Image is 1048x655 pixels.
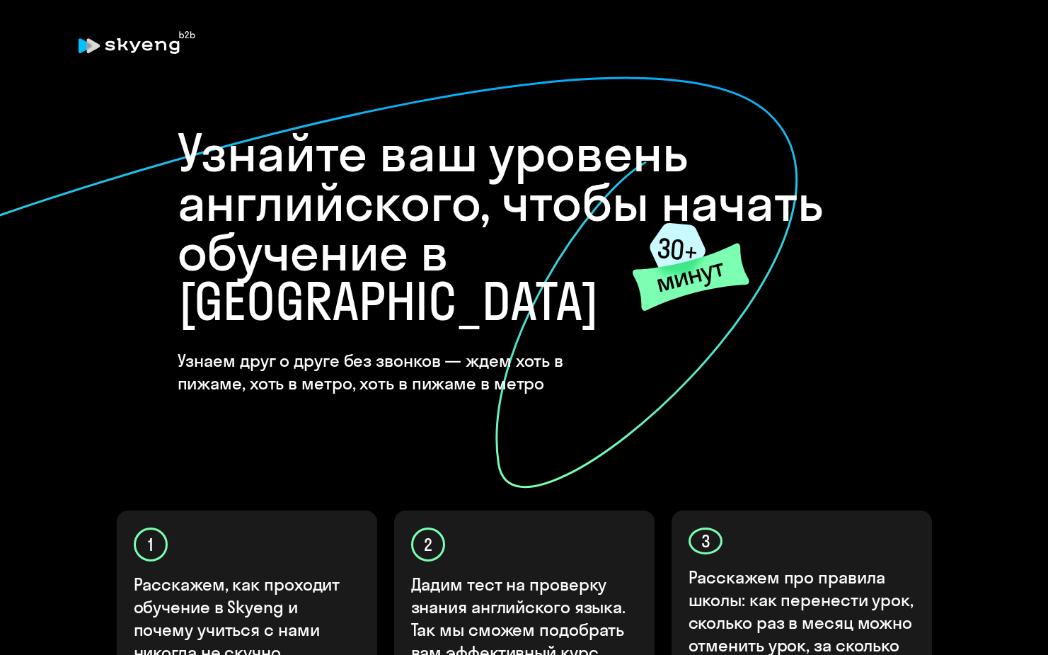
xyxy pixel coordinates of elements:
div: 2 [411,528,445,562]
div: 1 [134,528,168,562]
h4: Узнаем друг о друге без звонков — ждем хоть в пижаме, хоть в метро, хоть в пижаме в метро [178,349,634,394]
h1: Узнайте ваш уровень английского, чтобы начать обучение в [GEOGRAPHIC_DATA] [178,128,871,326]
div: 3 [689,528,722,554]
